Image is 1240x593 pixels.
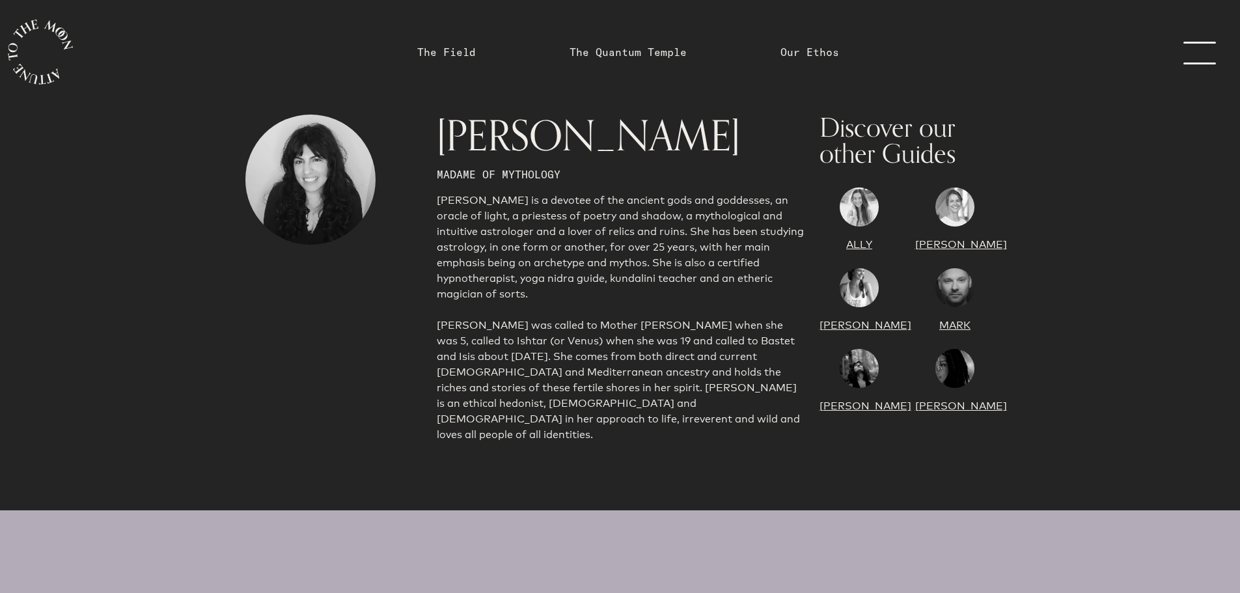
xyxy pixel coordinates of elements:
[437,115,804,156] h1: [PERSON_NAME]
[570,44,687,60] a: The Quantum Temple
[780,44,839,60] a: Our Ethos
[915,238,1007,251] a: [PERSON_NAME]
[820,115,995,167] h1: Discover our other Guides
[437,167,804,182] h2: Madame of Mythology
[820,319,911,331] a: [PERSON_NAME]
[417,44,476,60] a: The Field
[915,400,1007,412] a: [PERSON_NAME]
[437,318,804,443] p: [PERSON_NAME] was called to Mother [PERSON_NAME] when she was 5, called to Ishtar (or Venus) when...
[820,400,911,412] a: [PERSON_NAME]
[846,238,872,251] a: Ally
[939,319,971,331] a: Mark
[437,193,804,302] p: [PERSON_NAME] is a devotee of the ancient gods and goddesses, an oracle of light, a priestess of ...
